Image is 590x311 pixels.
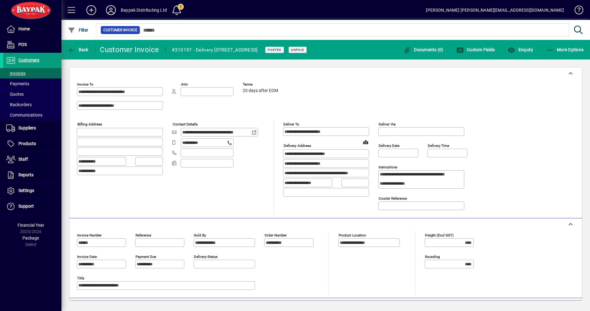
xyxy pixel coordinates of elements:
[68,47,88,52] span: Back
[3,89,61,99] a: Quotes
[3,68,61,79] a: Invoices
[103,27,137,33] span: Customer Invoice
[18,188,34,193] span: Settings
[3,99,61,110] a: Backorders
[3,121,61,136] a: Suppliers
[136,233,151,237] mat-label: Reference
[291,48,304,52] span: Unpaid
[3,79,61,89] a: Payments
[425,233,454,237] mat-label: Freight (excl GST)
[3,167,61,183] a: Reports
[508,47,533,52] span: Enquiry
[18,157,28,162] span: Staff
[402,44,445,55] button: Documents (0)
[18,42,27,47] span: POS
[18,223,44,228] span: Financial Year
[243,83,280,86] span: Terms
[3,183,61,198] a: Settings
[101,5,121,16] button: Profile
[428,144,449,148] mat-label: Delivery time
[506,44,535,55] button: Enquiry
[339,233,366,237] mat-label: Product location
[18,125,36,130] span: Suppliers
[403,47,443,52] span: Documents (0)
[3,110,61,120] a: Communications
[77,276,84,280] mat-label: Title
[18,204,34,209] span: Support
[172,45,258,55] div: #310197 - Delivery [STREET_ADDRESS]
[77,233,102,237] mat-label: Invoice number
[243,88,278,93] span: 20 days after EOM
[379,122,395,126] mat-label: Deliver via
[18,58,39,63] span: Customers
[3,21,61,37] a: Home
[3,199,61,214] a: Support
[136,255,156,259] mat-label: Payment due
[66,44,90,55] button: Back
[18,26,30,31] span: Home
[181,82,188,86] mat-label: Attn
[545,44,585,55] button: More Options
[3,136,61,152] a: Products
[361,137,371,147] a: View on map
[18,141,36,146] span: Products
[6,102,32,107] span: Backorders
[379,196,407,201] mat-label: Courier Reference
[268,48,281,52] span: Posted
[265,233,287,237] mat-label: Order number
[77,255,97,259] mat-label: Invoice date
[570,1,582,21] a: Knowledge Base
[456,47,495,52] span: Custom Fields
[379,144,399,148] mat-label: Delivery date
[6,92,24,97] span: Quotes
[68,28,88,33] span: Filter
[379,165,397,169] mat-label: Instructions
[81,5,101,16] button: Add
[18,172,33,177] span: Reports
[546,47,584,52] span: More Options
[6,71,26,76] span: Invoices
[455,44,497,55] button: Custom Fields
[61,44,95,55] app-page-header-button: Back
[77,82,93,86] mat-label: Invoice To
[121,5,167,15] div: Baypak Distributing Ltd
[283,122,299,126] mat-label: Deliver To
[66,25,90,36] button: Filter
[22,236,39,240] span: Package
[425,255,440,259] mat-label: Rounding
[6,113,42,117] span: Communications
[194,255,218,259] mat-label: Delivery status
[6,81,29,86] span: Payments
[3,152,61,167] a: Staff
[100,45,159,55] div: Customer Invoice
[3,37,61,52] a: POS
[194,233,206,237] mat-label: Sold by
[426,5,564,15] div: [PERSON_NAME] [PERSON_NAME][EMAIL_ADDRESS][DOMAIN_NAME]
